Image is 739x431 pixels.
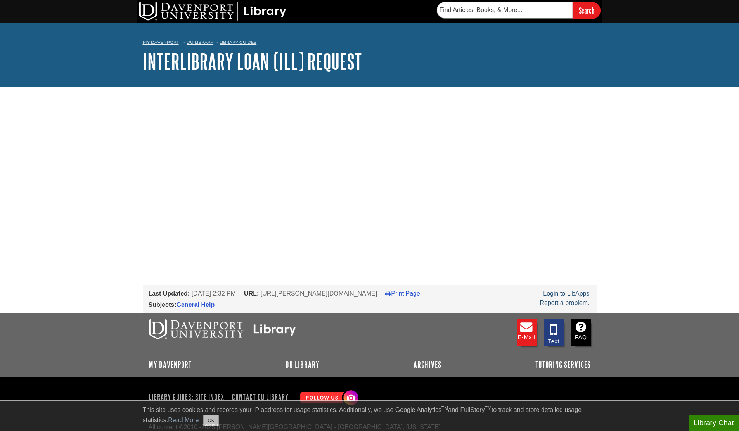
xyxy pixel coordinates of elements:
[544,319,564,346] a: Text
[149,390,227,403] a: Library Guides: Site Index
[149,319,296,339] img: DU Libraries
[203,415,218,426] button: Close
[441,405,448,411] sup: TM
[543,290,589,297] a: Login to LibApps
[143,405,597,426] div: This site uses cookies and records your IP address for usage statistics. Additionally, we use Goo...
[143,114,480,192] iframe: e5097d3710775424eba289f457d9b66a
[244,290,259,297] span: URL:
[571,319,591,346] a: FAQ
[143,39,179,46] a: My Davenport
[535,360,591,369] a: Tutoring Services
[192,290,236,297] span: [DATE] 2:32 PM
[517,319,537,346] a: E-mail
[296,387,360,409] img: Follow Us! Instagram
[220,40,256,45] a: Library Guides
[261,290,377,297] span: [URL][PERSON_NAME][DOMAIN_NAME]
[689,415,739,431] button: Library Chat
[437,2,573,18] input: Find Articles, Books, & More...
[149,360,192,369] a: My Davenport
[286,360,320,369] a: DU Library
[385,290,420,297] a: Print Page
[229,390,292,403] a: Contact DU Library
[139,2,286,21] img: DU Library
[385,290,391,296] i: Print Page
[540,299,589,306] a: Report a problem.
[143,37,597,50] nav: breadcrumb
[149,301,177,308] span: Subjects:
[437,2,601,19] form: Searches DU Library's articles, books, and more
[187,40,213,45] a: DU Library
[573,2,601,19] input: Search
[485,405,492,411] sup: TM
[143,49,362,73] a: Interlibrary Loan (ILL) Request
[168,417,199,423] a: Read More
[149,290,190,297] span: Last Updated:
[414,360,441,369] a: Archives
[177,301,215,308] a: General Help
